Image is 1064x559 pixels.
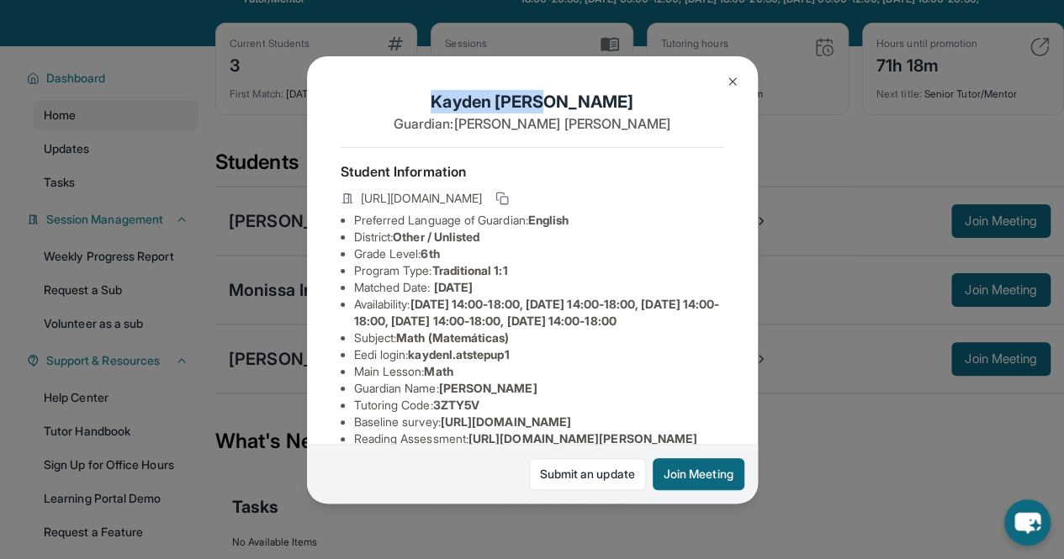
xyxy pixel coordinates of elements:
button: Join Meeting [653,458,744,490]
span: [URL][DOMAIN_NAME] [441,414,571,429]
li: Eedi login : [354,346,724,363]
span: [DATE] [434,280,473,294]
span: [DATE] 14:00-18:00, [DATE] 14:00-18:00, [DATE] 14:00-18:00, [DATE] 14:00-18:00, [DATE] 14:00-18:00 [354,297,720,328]
span: Other / Unlisted [393,229,479,244]
li: District: [354,229,724,245]
li: Program Type: [354,262,724,279]
h1: Kayden [PERSON_NAME] [341,90,724,113]
span: Traditional 1:1 [431,263,507,277]
h4: Student Information [341,161,724,182]
li: Guardian Name : [354,380,724,397]
span: kaydenl.atstepup1 [408,347,509,361]
span: 3ZTY5V [433,398,479,412]
span: Math [424,364,453,378]
li: Matched Date: [354,279,724,296]
span: 6th [421,246,439,261]
li: Tutoring Code : [354,397,724,414]
span: Math (Matemáticas) [396,330,509,345]
a: Submit an update [529,458,646,490]
button: chat-button [1004,499,1051,546]
li: Baseline survey : [354,414,724,430]
li: Preferred Language of Guardian: [354,212,724,229]
p: Guardian: [PERSON_NAME] [PERSON_NAME] [341,113,724,134]
li: Subject : [354,330,724,346]
span: English [528,213,569,227]
img: Close Icon [726,75,739,88]
span: [URL][DOMAIN_NAME] [361,190,482,207]
span: [PERSON_NAME] [439,381,537,395]
li: Reading Assessment : [354,430,724,447]
li: Main Lesson : [354,363,724,380]
li: Availability: [354,296,724,330]
li: Grade Level: [354,245,724,262]
button: Copy link [492,188,512,208]
span: [URL][DOMAIN_NAME][PERSON_NAME] [468,431,697,446]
